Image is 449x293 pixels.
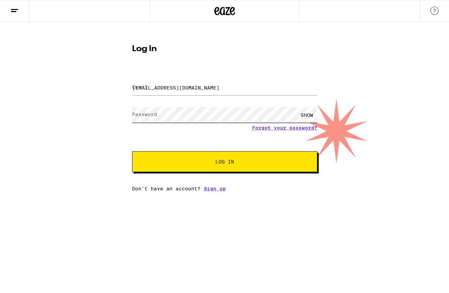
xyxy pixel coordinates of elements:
[4,5,50,10] span: Hi. Need any help?
[132,112,157,117] label: Password
[132,84,148,90] label: Email
[204,186,226,191] a: Sign up
[297,107,317,123] div: SHOW
[132,80,317,95] input: Email
[252,125,317,131] a: Forgot your password?
[132,45,317,53] h1: Log In
[132,186,317,191] div: Don't have an account?
[215,159,234,164] span: Log In
[132,151,317,172] button: Log In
